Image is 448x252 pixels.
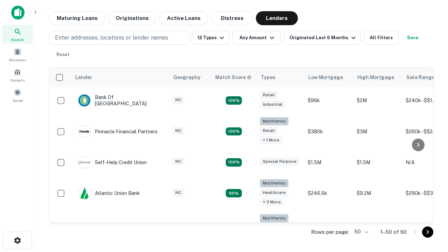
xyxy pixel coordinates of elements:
a: Saved [2,86,33,105]
div: Matching Properties: 11, hasApolloMatch: undefined [226,158,242,167]
td: $3M [353,114,402,149]
th: Geography [169,68,211,87]
div: Capitalize uses an advanced AI algorithm to match your search with the best lender. The match sco... [215,73,252,81]
button: Go to next page [422,226,433,238]
td: $96k [304,87,353,114]
div: Retail [260,91,278,99]
th: High Mortgage [353,68,402,87]
div: Bank Of [GEOGRAPHIC_DATA] [78,94,162,107]
img: capitalize-icon.png [11,6,24,20]
div: 50 [352,227,369,237]
button: 12 Types [192,31,229,45]
img: picture [78,94,90,106]
div: NC [173,96,184,104]
span: Contacts [10,77,24,83]
a: Borrowers [2,45,33,64]
td: $2M [353,87,402,114]
button: Maturing Loans [49,11,105,25]
div: Matching Properties: 9, hasApolloMatch: undefined [226,189,242,197]
div: Types [261,73,275,82]
th: Types [257,68,304,87]
th: Capitalize uses an advanced AI algorithm to match your search with the best lender. The match sco... [211,68,257,87]
div: Low Mortgage [308,73,343,82]
div: NC [173,189,184,197]
span: Borrowers [9,57,26,63]
button: Save your search to get updates of matches that match your search criteria. [401,31,424,45]
a: Contacts [2,65,33,84]
div: Special Purpose [260,157,299,166]
img: picture [78,187,90,199]
button: Active Loans [159,11,208,25]
div: High Mortgage [357,73,394,82]
div: Atlantic Union Bank [78,187,140,199]
td: $380k [304,114,353,149]
div: Healthcare [260,189,288,197]
div: NC [173,127,184,135]
button: Distress [211,11,253,25]
button: Originations [108,11,156,25]
td: $1.5M [304,149,353,176]
div: + 1 more [260,136,282,144]
div: Industrial [260,100,285,108]
div: NC [173,157,184,166]
div: Lender [75,73,92,82]
a: Search [2,25,33,44]
div: Matching Properties: 15, hasApolloMatch: undefined [226,96,242,105]
div: Retail [260,127,278,135]
div: Matching Properties: 17, hasApolloMatch: undefined [226,127,242,136]
div: Multifamily [260,214,288,222]
button: Lenders [256,11,298,25]
td: $1.5M [353,149,402,176]
div: Pinnacle Financial Partners [78,125,157,138]
div: + 3 more [260,198,283,206]
td: $3.2M [353,211,402,246]
div: Multifamily [260,117,288,125]
th: Low Mortgage [304,68,353,87]
p: Rows per page: [311,228,349,236]
p: Enter addresses, locations or lender names [55,34,168,42]
th: Lender [71,68,169,87]
span: Saved [13,98,23,103]
td: $246.5k [304,176,353,211]
div: Sale Range [406,73,435,82]
td: $246k [304,211,353,246]
p: 1–50 of 60 [380,228,407,236]
div: The Fidelity Bank [78,222,135,235]
iframe: Chat Widget [413,174,448,207]
td: $9.2M [353,176,402,211]
div: Self-help Credit Union [78,156,147,169]
div: Multifamily [260,179,288,187]
button: All Filters [364,31,399,45]
img: picture [78,126,90,138]
div: Geography [173,73,201,82]
button: Reset [52,48,74,62]
button: Any Amount [232,31,281,45]
button: Originated Last 6 Months [284,31,361,45]
button: Enter addresses, locations or lender names [49,31,189,45]
span: Search [11,37,24,42]
img: picture [78,156,90,168]
h6: Match Score [215,73,250,81]
div: Originated Last 6 Months [289,34,358,42]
